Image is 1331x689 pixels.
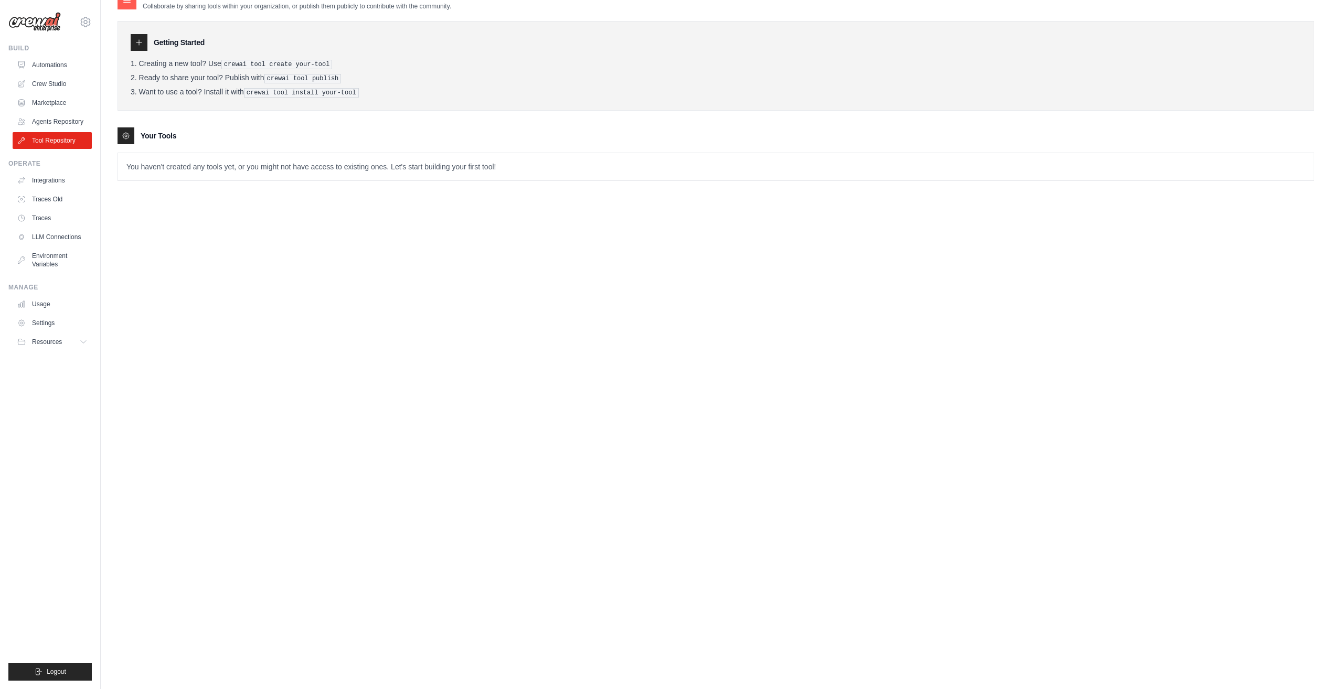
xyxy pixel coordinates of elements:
span: Resources [32,338,62,346]
a: Tool Repository [13,132,92,149]
li: Creating a new tool? Use [131,59,1301,69]
pre: crewai tool create your-tool [221,60,333,69]
div: Manage [8,283,92,292]
li: Ready to share your tool? Publish with [131,73,1301,83]
a: Traces Old [13,191,92,208]
a: Crew Studio [13,76,92,92]
p: You haven't created any tools yet, or you might not have access to existing ones. Let's start bui... [118,153,1314,180]
button: Logout [8,663,92,681]
div: Build [8,44,92,52]
a: Integrations [13,172,92,189]
button: Resources [13,333,92,350]
p: Collaborate by sharing tools within your organization, or publish them publicly to contribute wit... [143,2,451,10]
h3: Your Tools [141,131,176,141]
a: Automations [13,57,92,73]
pre: crewai tool publish [264,74,342,83]
a: Environment Variables [13,247,92,273]
pre: crewai tool install your-tool [244,88,359,98]
img: Logo [8,12,61,32]
a: LLM Connections [13,229,92,245]
a: Agents Repository [13,113,92,130]
a: Marketplace [13,94,92,111]
div: Operate [8,159,92,168]
a: Settings [13,315,92,331]
li: Want to use a tool? Install it with [131,88,1301,98]
iframe: Chat Widget [1279,639,1331,689]
a: Traces [13,210,92,227]
span: Logout [47,668,66,676]
h3: Getting Started [154,37,205,48]
a: Usage [13,296,92,313]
